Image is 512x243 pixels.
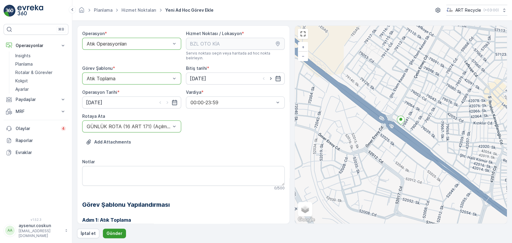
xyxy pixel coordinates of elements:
[446,7,453,13] img: image_23.png
[62,126,65,131] p: 4
[15,86,29,92] p: Ayarlar
[82,137,135,147] button: Dosya Yükle
[446,5,507,16] button: ART Recycle(+03:00)
[17,5,43,17] img: logo_light-DOdMpM7g.png
[13,68,68,77] a: Rotalar & Görevler
[82,66,113,71] label: Görev Şablonu
[298,43,307,52] a: Yakınlaştır
[15,78,28,84] p: Kokpit
[164,7,215,13] span: Yeni Ad Hoc Görev Ekle
[13,77,68,85] a: Kokpit
[13,52,68,60] a: Insights
[4,5,16,17] img: logo
[106,230,122,236] p: Gönder
[82,31,105,36] label: Operasyon
[4,147,68,159] a: Evraklar
[4,218,68,221] span: v 1.52.3
[4,123,68,135] a: Olaylar4
[103,229,126,238] button: Gönder
[16,126,57,132] p: Olaylar
[13,85,68,93] a: Ayarlar
[19,223,62,229] p: aysenur.coskun
[298,52,307,61] a: Uzaklaştır
[298,203,312,216] a: Layers
[16,138,66,144] p: Raporlar
[19,229,62,238] p: [EMAIL_ADDRESS][DOMAIN_NAME]
[186,66,207,71] label: Bitiş tarihi
[82,159,95,164] label: Notlar
[298,29,307,38] a: View Fullscreen
[455,7,481,13] p: ART Recycle
[186,38,285,50] input: BZL OTO KİA
[13,60,68,68] a: Planlama
[77,229,99,238] button: İptal et
[58,27,64,32] p: ⌘B
[296,216,316,224] a: Bu bölgeyi Google Haritalar'da açın (yeni pencerede açılır)
[484,8,499,13] p: ( +03:00 )
[186,90,201,95] label: Vardiya
[16,43,56,49] p: Operasyonlar
[296,216,316,224] img: Google
[78,9,85,14] a: Ana Sayfa
[82,216,285,224] h3: Adım 1: Atık Toplama
[16,96,56,102] p: Paydaşlar
[82,114,105,119] label: Rotaya Ata
[302,44,304,49] span: +
[16,150,66,156] p: Evraklar
[4,105,68,117] button: MRF
[94,139,131,145] p: Add Attachments
[81,230,96,236] p: İptal et
[82,96,181,108] input: dd/mm/yyyy
[15,70,52,76] p: Rotalar & Görevler
[186,51,285,61] span: Servis noktası seçin veya haritada ad hoc nokta belirleyin.
[15,53,31,59] p: Insights
[15,61,33,67] p: Planlama
[4,135,68,147] a: Raporlar
[186,73,285,84] input: dd/mm/yyyy
[4,40,68,52] button: Operasyonlar
[82,200,285,209] h2: Görev Şablonu Yapılandırması
[4,93,68,105] button: Paydaşlar
[16,108,56,114] p: MRF
[94,7,112,13] a: Planlama
[274,186,285,191] p: 0 / 500
[5,226,15,235] div: AA
[302,53,305,58] span: −
[121,7,156,13] a: Hizmet Noktaları
[82,90,117,95] label: Operasyon Tarihi
[4,223,68,238] button: AAaysenur.coskun[EMAIL_ADDRESS][DOMAIN_NAME]
[186,31,242,36] label: Hizmet Noktası / Lokasyon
